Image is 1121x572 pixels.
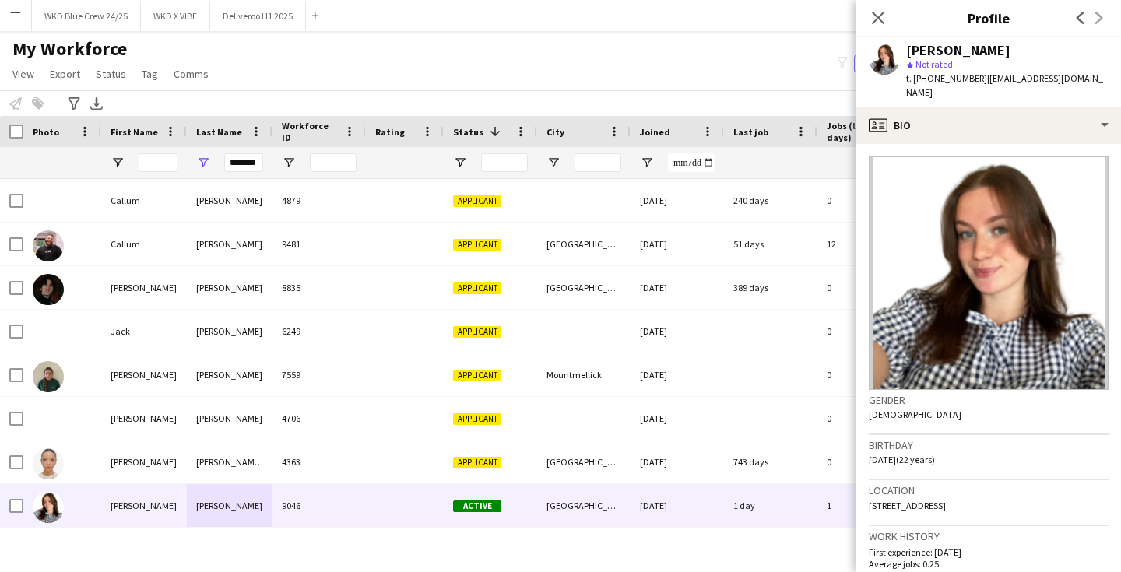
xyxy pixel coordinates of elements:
[827,120,891,143] span: Jobs (last 90 days)
[869,558,1109,570] p: Average jobs: 0.25
[733,126,768,138] span: Last job
[101,310,187,353] div: Jack
[33,492,64,523] img: Amelia Griffin
[33,361,64,392] img: Jenna Griffin
[869,546,1109,558] p: First experience: [DATE]
[101,484,187,527] div: [PERSON_NAME]
[631,223,724,265] div: [DATE]
[101,179,187,222] div: Callum
[375,126,405,138] span: Rating
[640,156,654,170] button: Open Filter Menu
[272,353,366,396] div: 7559
[631,310,724,353] div: [DATE]
[537,484,631,527] div: [GEOGRAPHIC_DATA]
[453,156,467,170] button: Open Filter Menu
[817,179,919,222] div: 0
[187,266,272,309] div: [PERSON_NAME]
[272,179,366,222] div: 4879
[453,413,501,425] span: Applicant
[817,397,919,440] div: 0
[869,438,1109,452] h3: Birthday
[12,67,34,81] span: View
[537,266,631,309] div: [GEOGRAPHIC_DATA]
[272,397,366,440] div: 4706
[111,156,125,170] button: Open Filter Menu
[196,156,210,170] button: Open Filter Menu
[101,266,187,309] div: [PERSON_NAME]
[167,64,215,84] a: Comms
[724,440,817,483] div: 743 days
[817,266,919,309] div: 0
[724,223,817,265] div: 51 days
[631,397,724,440] div: [DATE]
[817,440,919,483] div: 0
[187,223,272,265] div: [PERSON_NAME]
[631,266,724,309] div: [DATE]
[575,153,621,172] input: City Filter Input
[142,67,158,81] span: Tag
[453,457,501,468] span: Applicant
[906,72,1103,98] span: | [EMAIL_ADDRESS][DOMAIN_NAME]
[640,126,670,138] span: Joined
[869,529,1109,543] h3: Work history
[856,107,1121,144] div: Bio
[453,370,501,381] span: Applicant
[817,223,919,265] div: 12
[174,67,209,81] span: Comms
[546,156,560,170] button: Open Filter Menu
[869,454,935,465] span: [DATE] (22 years)
[111,126,158,138] span: First Name
[32,1,141,31] button: WKD Blue Crew 24/25
[135,64,164,84] a: Tag
[546,126,564,138] span: City
[869,500,946,511] span: [STREET_ADDRESS]
[224,153,263,172] input: Last Name Filter Input
[12,37,127,61] span: My Workforce
[196,126,242,138] span: Last Name
[187,484,272,527] div: [PERSON_NAME]
[817,353,919,396] div: 0
[139,153,177,172] input: First Name Filter Input
[272,223,366,265] div: 9481
[631,440,724,483] div: [DATE]
[33,274,64,305] img: Hazen Griffin
[453,326,501,338] span: Applicant
[856,8,1121,28] h3: Profile
[869,156,1109,390] img: Crew avatar or photo
[668,153,715,172] input: Joined Filter Input
[282,120,338,143] span: Workforce ID
[187,440,272,483] div: [PERSON_NAME] [PERSON_NAME]
[187,179,272,222] div: [PERSON_NAME]
[101,440,187,483] div: [PERSON_NAME]
[187,397,272,440] div: [PERSON_NAME]
[272,440,366,483] div: 4363
[537,223,631,265] div: [GEOGRAPHIC_DATA]
[906,44,1010,58] div: [PERSON_NAME]
[65,94,83,113] app-action-btn: Advanced filters
[96,67,126,81] span: Status
[310,153,357,172] input: Workforce ID Filter Input
[537,440,631,483] div: [GEOGRAPHIC_DATA]
[210,1,306,31] button: Deliveroo H1 2025
[33,230,64,261] img: Callum Griffin
[481,153,528,172] input: Status Filter Input
[631,353,724,396] div: [DATE]
[101,397,187,440] div: [PERSON_NAME]
[817,310,919,353] div: 0
[724,484,817,527] div: 1 day
[453,195,501,207] span: Applicant
[272,266,366,309] div: 8835
[90,64,132,84] a: Status
[724,266,817,309] div: 389 days
[87,94,106,113] app-action-btn: Export XLSX
[101,223,187,265] div: Callum
[187,310,272,353] div: [PERSON_NAME]
[101,353,187,396] div: [PERSON_NAME]
[282,156,296,170] button: Open Filter Menu
[453,126,483,138] span: Status
[631,484,724,527] div: [DATE]
[724,179,817,222] div: 240 days
[33,126,59,138] span: Photo
[44,64,86,84] a: Export
[272,484,366,527] div: 9046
